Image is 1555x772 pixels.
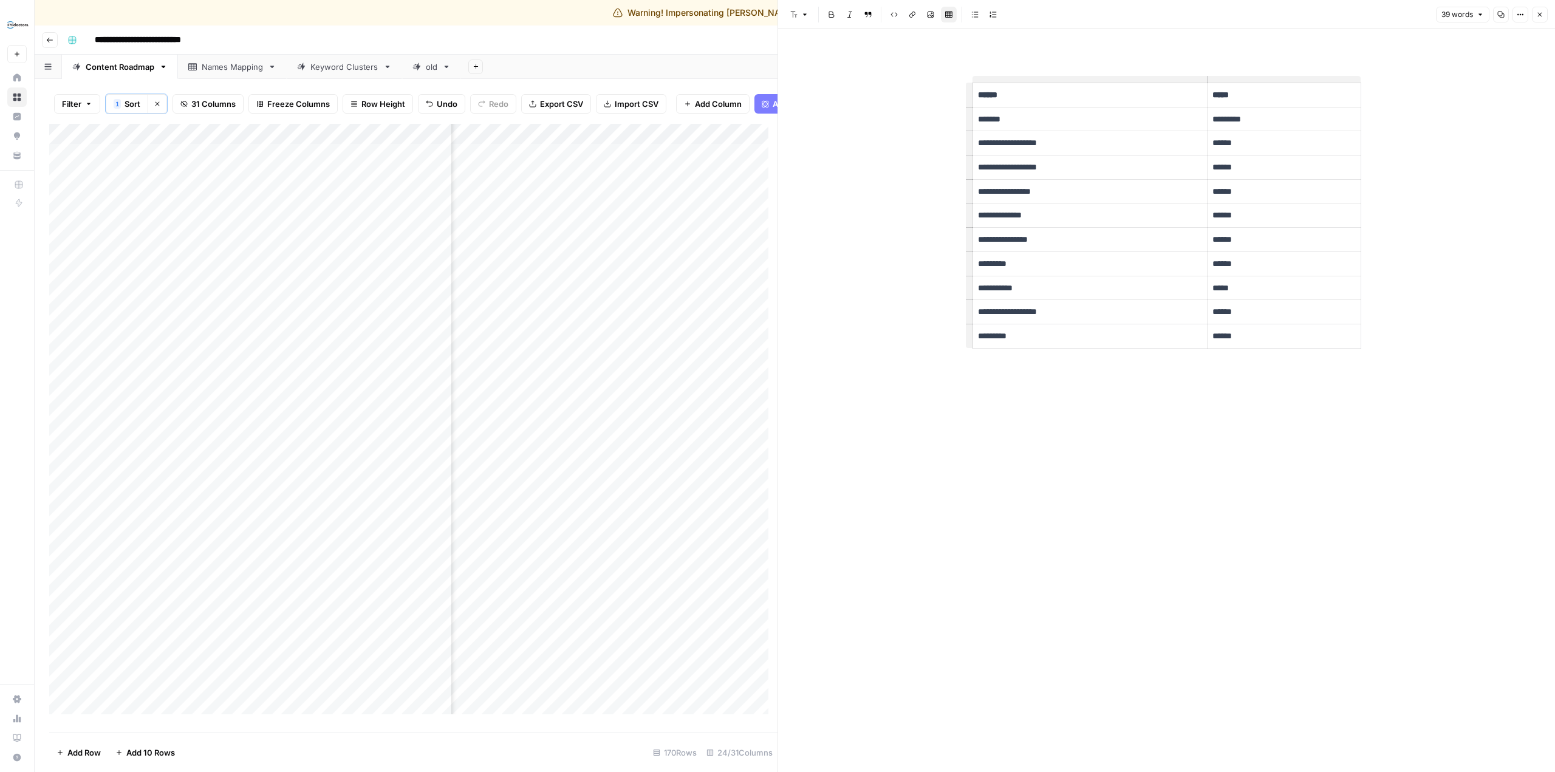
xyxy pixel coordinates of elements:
button: Undo [418,94,465,114]
button: Import CSV [596,94,666,114]
a: Opportunities [7,126,27,146]
a: Settings [7,689,27,709]
button: 1Sort [106,94,148,114]
button: Filter [54,94,100,114]
span: Row Height [361,98,405,110]
span: 39 words [1441,9,1473,20]
div: Names Mapping [202,61,263,73]
button: Export CSV [521,94,591,114]
button: 39 words [1436,7,1489,22]
a: Insights [7,107,27,126]
span: Import CSV [615,98,658,110]
span: Freeze Columns [267,98,330,110]
span: 31 Columns [191,98,236,110]
span: Add 10 Rows [126,746,175,759]
div: Keyword Clusters [310,61,378,73]
a: Your Data [7,146,27,165]
span: Add Row [67,746,101,759]
button: Add Column [676,94,750,114]
span: Undo [437,98,457,110]
a: Usage [7,709,27,728]
button: Add Power Agent [754,94,846,114]
a: Keyword Clusters [287,55,402,79]
button: Row Height [343,94,413,114]
div: 1 [114,99,121,109]
button: 31 Columns [173,94,244,114]
button: Redo [470,94,516,114]
button: Add 10 Rows [108,743,182,762]
button: Add Row [49,743,108,762]
img: FYidoctors Logo [7,14,29,36]
button: Freeze Columns [248,94,338,114]
span: Sort [125,98,140,110]
a: old [402,55,461,79]
div: 24/31 Columns [702,743,777,762]
button: Workspace: FYidoctors [7,10,27,40]
div: Content Roadmap [86,61,154,73]
div: 170 Rows [648,743,702,762]
span: Add Column [695,98,742,110]
a: Learning Hub [7,728,27,748]
div: old [426,61,437,73]
span: Redo [489,98,508,110]
a: Content Roadmap [62,55,178,79]
span: Export CSV [540,98,583,110]
button: Help + Support [7,748,27,767]
span: Filter [62,98,81,110]
a: Home [7,68,27,87]
a: Browse [7,87,27,107]
div: Warning! Impersonating [PERSON_NAME][EMAIL_ADDRESS][DOMAIN_NAME] [613,7,943,19]
span: 1 [115,99,119,109]
a: Names Mapping [178,55,287,79]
